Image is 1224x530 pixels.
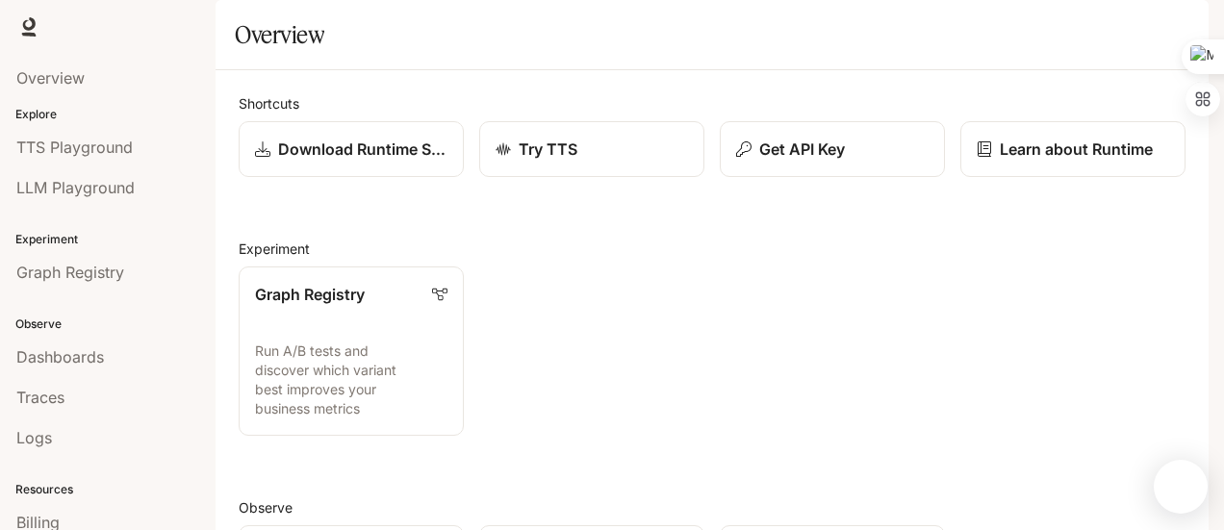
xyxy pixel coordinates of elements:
p: Try TTS [519,138,577,161]
a: Graph RegistryRun A/B tests and discover which variant best improves your business metrics [239,266,464,436]
iframe: Intercom live chat discovery launcher [1154,460,1208,514]
iframe: Intercom live chat [1159,465,1205,511]
a: Try TTS [479,121,704,177]
p: Download Runtime SDK [278,138,447,161]
a: Learn about Runtime [960,121,1186,177]
p: Get API Key [759,138,845,161]
h2: Observe [239,497,1186,517]
a: Download Runtime SDK [239,121,464,177]
h2: Shortcuts [239,93,1186,114]
button: Get API Key [720,121,945,177]
h2: Experiment [239,239,1186,259]
p: Learn about Runtime [1000,138,1153,161]
h1: Overview [235,15,324,54]
p: Run A/B tests and discover which variant best improves your business metrics [255,341,447,418]
p: Graph Registry [255,283,365,306]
